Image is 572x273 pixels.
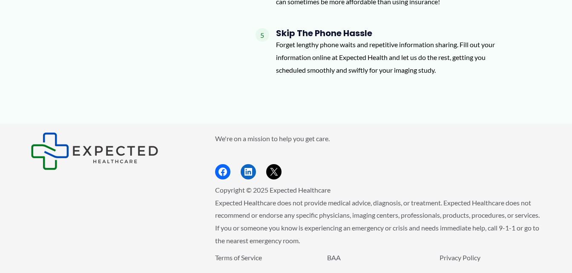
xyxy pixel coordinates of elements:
[31,132,158,170] img: Expected Healthcare Logo - side, dark font, small
[440,253,480,262] a: Privacy Policy
[256,28,269,42] span: 5
[215,253,262,262] a: Terms of Service
[276,28,515,38] h4: Skip the Phone Hassle
[327,253,341,262] a: BAA
[215,132,542,145] p: We're on a mission to help you get care.
[215,199,540,245] span: Expected Healthcare does not provide medical advice, diagnosis, or treatment. Expected Healthcare...
[215,186,331,194] span: Copyright © 2025 Expected Healthcare
[31,132,194,170] aside: Footer Widget 1
[215,132,542,179] aside: Footer Widget 2
[276,38,515,76] p: Forget lengthy phone waits and repetitive information sharing. Fill out your information online a...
